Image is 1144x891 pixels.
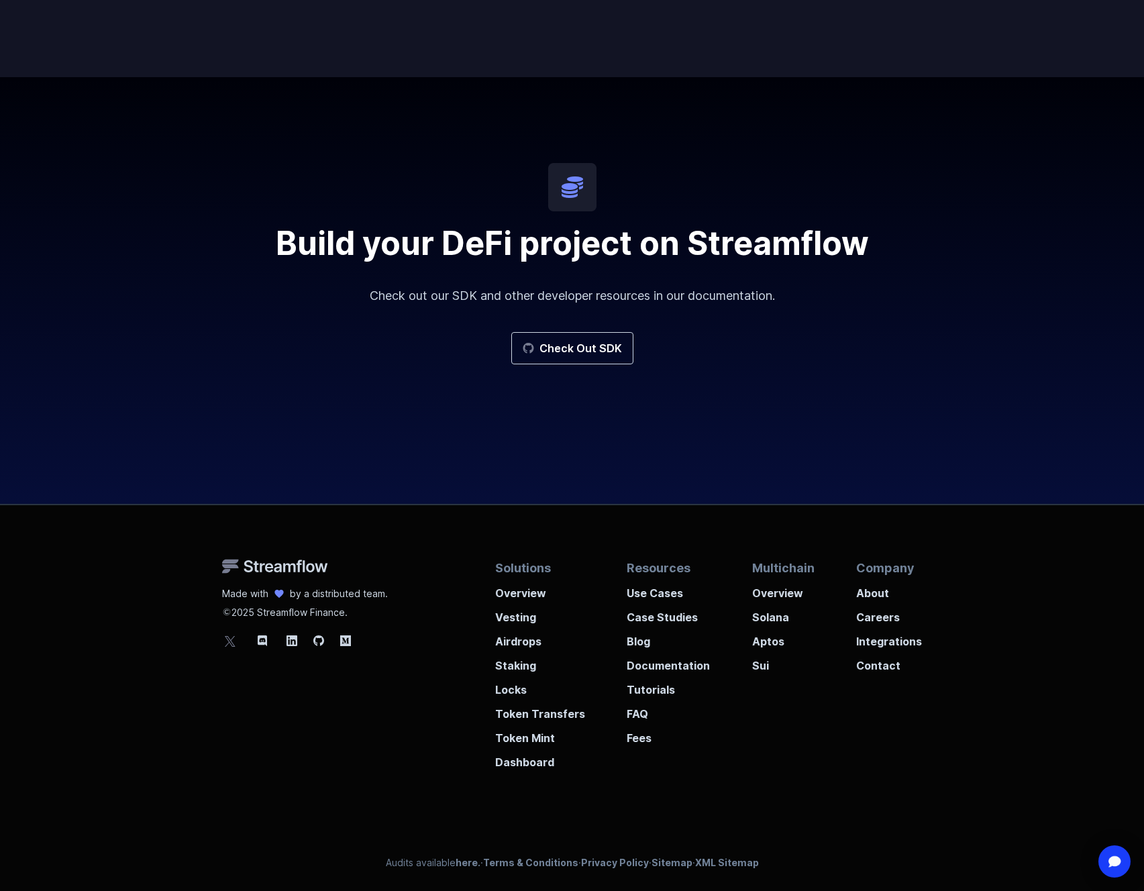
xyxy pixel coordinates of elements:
[222,600,388,619] p: 2025 Streamflow Finance.
[495,601,585,625] a: Vesting
[222,587,268,600] p: Made with
[511,332,633,364] a: Check Out SDK
[456,857,480,868] a: here.
[627,625,710,649] a: Blog
[856,625,922,649] a: Integrations
[222,559,328,574] img: Streamflow Logo
[495,674,585,698] a: Locks
[752,625,815,649] a: Aptos
[627,601,710,625] a: Case Studies
[548,163,596,211] img: icon
[627,674,710,698] a: Tutorials
[695,857,759,868] a: XML Sitemap
[627,649,710,674] a: Documentation
[856,649,922,674] a: Contact
[495,625,585,649] a: Airdrops
[752,601,815,625] a: Solana
[495,722,585,746] a: Token Mint
[250,286,894,305] p: Check out our SDK and other developer resources in our documentation.
[856,577,922,601] a: About
[627,559,710,577] p: Resources
[752,577,815,601] a: Overview
[386,856,759,870] p: Audits available · · · ·
[290,587,388,600] p: by a distributed team.
[752,559,815,577] p: Multichain
[483,857,578,868] a: Terms & Conditions
[495,649,585,674] a: Staking
[627,722,710,746] a: Fees
[856,559,922,577] p: Company
[495,698,585,722] a: Token Transfers
[495,746,585,770] a: Dashboard
[627,698,710,722] a: FAQ
[627,577,710,601] a: Use Cases
[495,577,585,601] a: Overview
[856,601,922,625] a: Careers
[752,649,815,674] a: Sui
[1098,845,1131,878] div: Open Intercom Messenger
[495,559,585,577] p: Solutions
[250,227,894,260] h2: Build your DeFi project on Streamflow
[652,857,692,868] a: Sitemap
[581,857,649,868] a: Privacy Policy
